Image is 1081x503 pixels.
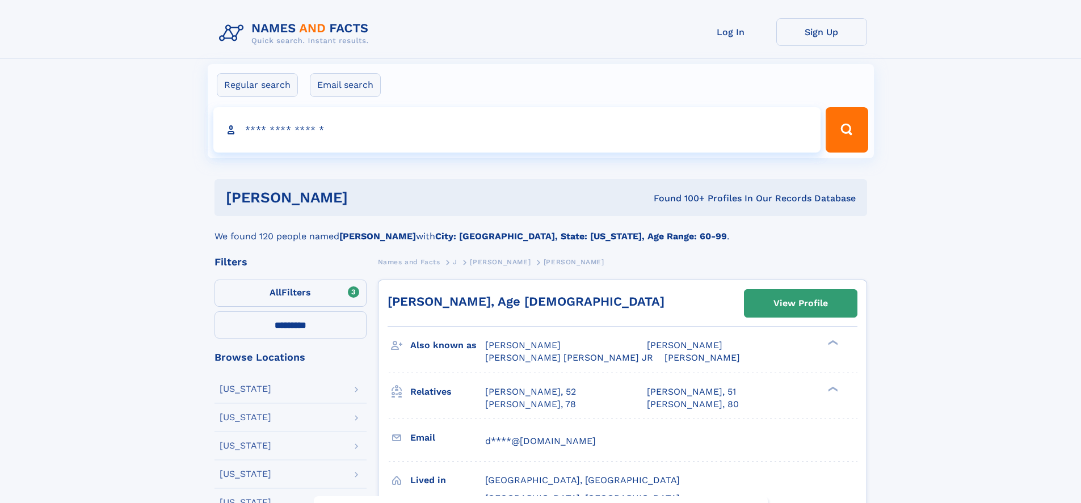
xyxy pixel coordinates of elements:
a: Log In [685,18,776,46]
label: Filters [214,280,367,307]
div: ❯ [825,385,839,392]
span: J [453,258,457,266]
a: [PERSON_NAME], 52 [485,386,576,398]
a: [PERSON_NAME] [470,255,531,269]
div: Found 100+ Profiles In Our Records Database [500,192,856,205]
a: Sign Up [776,18,867,46]
label: Email search [310,73,381,97]
div: Browse Locations [214,352,367,362]
b: City: [GEOGRAPHIC_DATA], State: [US_STATE], Age Range: 60-99 [435,231,727,242]
button: Search Button [826,107,868,153]
span: [PERSON_NAME] [544,258,604,266]
a: Names and Facts [378,255,440,269]
span: [PERSON_NAME] [664,352,740,363]
span: [GEOGRAPHIC_DATA], [GEOGRAPHIC_DATA] [485,475,680,485]
a: J [453,255,457,269]
label: Regular search [217,73,298,97]
a: [PERSON_NAME], 78 [485,398,576,411]
span: [PERSON_NAME] [PERSON_NAME] JR [485,352,653,363]
div: [US_STATE] [220,384,271,394]
a: View Profile [744,290,857,317]
h3: Also known as [410,336,485,355]
h3: Lived in [410,471,485,490]
h3: Email [410,428,485,447]
img: Logo Names and Facts [214,18,378,49]
div: Filters [214,257,367,267]
b: [PERSON_NAME] [339,231,416,242]
a: [PERSON_NAME], 51 [647,386,736,398]
h1: [PERSON_NAME] [226,191,501,205]
div: We found 120 people named with . [214,216,867,243]
a: [PERSON_NAME], Age [DEMOGRAPHIC_DATA] [388,294,664,308]
div: [US_STATE] [220,441,271,450]
span: [PERSON_NAME] [485,340,561,350]
div: View Profile [773,290,828,316]
h3: Relatives [410,382,485,401]
a: [PERSON_NAME], 80 [647,398,739,411]
span: [PERSON_NAME] [647,340,722,350]
input: search input [213,107,821,153]
div: [US_STATE] [220,470,271,479]
div: ❯ [825,339,839,346]
span: All [270,287,281,298]
div: [US_STATE] [220,413,271,422]
span: [PERSON_NAME] [470,258,531,266]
